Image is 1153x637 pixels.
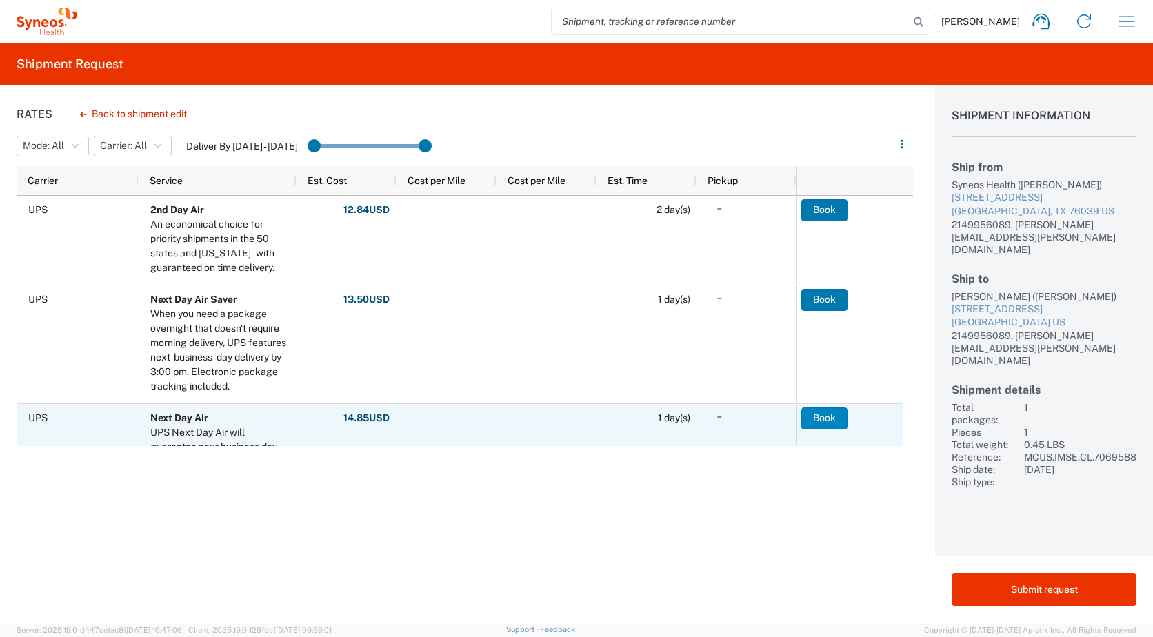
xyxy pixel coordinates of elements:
[308,175,347,186] span: Est. Cost
[126,626,182,634] span: [DATE] 10:47:06
[343,407,390,429] button: 14.85USD
[801,199,848,221] button: Book
[1024,401,1136,426] div: 1
[941,15,1020,28] span: [PERSON_NAME]
[186,140,298,152] label: Deliver By [DATE] - [DATE]
[28,175,58,186] span: Carrier
[952,451,1019,463] div: Reference:
[188,626,332,634] span: Client: 2025.19.0-129fbcf
[1024,426,1136,438] div: 1
[508,175,565,186] span: Cost per Mile
[1024,463,1136,476] div: [DATE]
[150,294,237,305] b: Next Day Air Saver
[952,303,1136,316] div: [STREET_ADDRESS]
[801,407,848,429] button: Book
[952,438,1019,451] div: Total weight:
[17,626,182,634] span: Server: 2025.19.0-d447cefac8f
[952,161,1136,174] h2: Ship from
[952,426,1019,438] div: Pieces
[608,175,648,186] span: Est. Time
[150,217,290,275] div: An economical choice for priority shipments in the 50 states and Puerto Rico - with guaranteed on...
[150,175,183,186] span: Service
[150,425,290,512] div: UPS Next Day Air will guarantee next business day delivery to the 50 states by 10:30 a.m. to 76 p...
[1024,438,1136,451] div: 0.45 LBS
[23,139,64,152] span: Mode: All
[28,204,48,215] span: UPS
[408,175,465,186] span: Cost per Mile
[952,401,1019,426] div: Total packages:
[28,294,48,305] span: UPS
[69,102,198,126] button: Back to shipment edit
[100,139,147,152] span: Carrier: All
[952,383,1136,396] h2: Shipment details
[952,463,1019,476] div: Ship date:
[17,136,89,156] button: Mode: All
[952,290,1136,303] div: [PERSON_NAME] ([PERSON_NAME])
[952,330,1136,367] div: 2149956089, [PERSON_NAME][EMAIL_ADDRESS][PERSON_NAME][DOMAIN_NAME]
[343,289,390,311] button: 13.50USD
[150,412,208,423] b: Next Day Air
[952,179,1136,191] div: Syneos Health ([PERSON_NAME])
[952,109,1136,137] h1: Shipment Information
[658,412,690,423] span: 1 day(s)
[952,316,1136,330] div: [GEOGRAPHIC_DATA] US
[343,293,390,306] strong: 13.50 USD
[343,412,390,425] strong: 14.85 USD
[656,204,690,215] span: 2 day(s)
[952,303,1136,330] a: [STREET_ADDRESS][GEOGRAPHIC_DATA] US
[952,191,1136,218] a: [STREET_ADDRESS][GEOGRAPHIC_DATA], TX 76039 US
[1024,451,1136,463] div: MCUS.IMSE.CL.7069588
[952,219,1136,256] div: 2149956089, [PERSON_NAME][EMAIL_ADDRESS][PERSON_NAME][DOMAIN_NAME]
[28,412,48,423] span: UPS
[150,307,290,394] div: When you need a package overnight that doesn't require morning delivery, UPS features next-busine...
[343,203,390,216] strong: 12.84 USD
[801,289,848,311] button: Book
[17,108,52,121] h1: Rates
[343,199,390,221] button: 12.84USD
[952,205,1136,219] div: [GEOGRAPHIC_DATA], TX 76039 US
[952,573,1136,606] button: Submit request
[952,191,1136,205] div: [STREET_ADDRESS]
[952,272,1136,285] h2: Ship to
[94,136,172,156] button: Carrier: All
[540,625,575,634] a: Feedback
[552,8,909,34] input: Shipment, tracking or reference number
[506,625,541,634] a: Support
[276,626,332,634] span: [DATE] 09:39:01
[658,294,690,305] span: 1 day(s)
[708,175,738,186] span: Pickup
[952,476,1019,488] div: Ship type:
[17,56,123,72] h2: Shipment Request
[924,624,1136,636] span: Copyright © [DATE]-[DATE] Agistix Inc., All Rights Reserved
[150,204,204,215] b: 2nd Day Air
